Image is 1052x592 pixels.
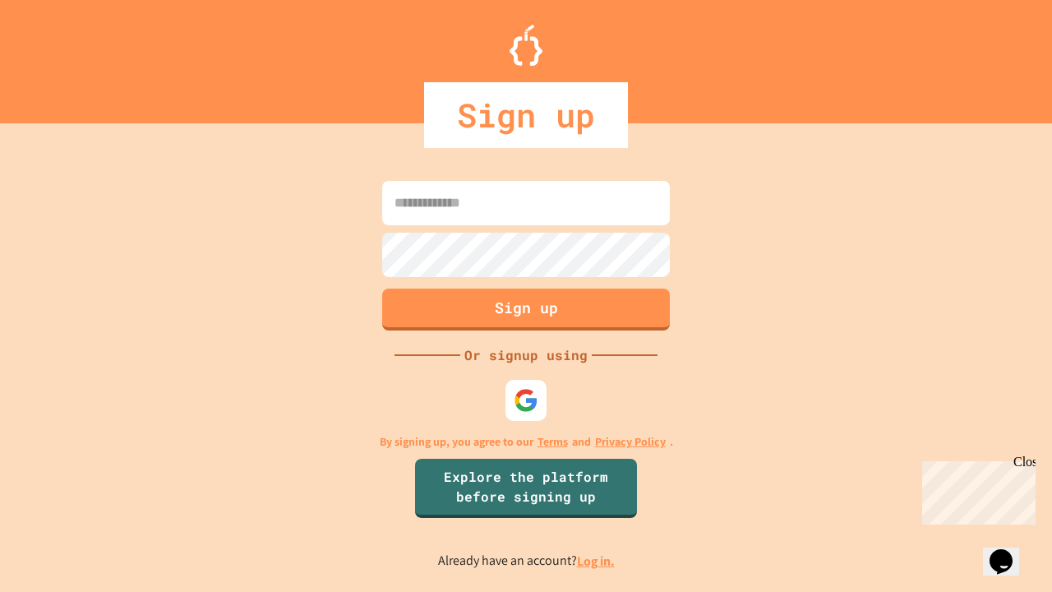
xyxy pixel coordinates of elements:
[538,433,568,451] a: Terms
[7,7,113,104] div: Chat with us now!Close
[916,455,1036,525] iframe: chat widget
[460,345,592,365] div: Or signup using
[577,553,615,570] a: Log in.
[514,388,538,413] img: google-icon.svg
[510,25,542,66] img: Logo.svg
[415,459,637,518] a: Explore the platform before signing up
[380,433,673,451] p: By signing up, you agree to our and .
[438,551,615,571] p: Already have an account?
[382,289,670,331] button: Sign up
[983,526,1036,576] iframe: chat widget
[424,82,628,148] div: Sign up
[595,433,666,451] a: Privacy Policy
